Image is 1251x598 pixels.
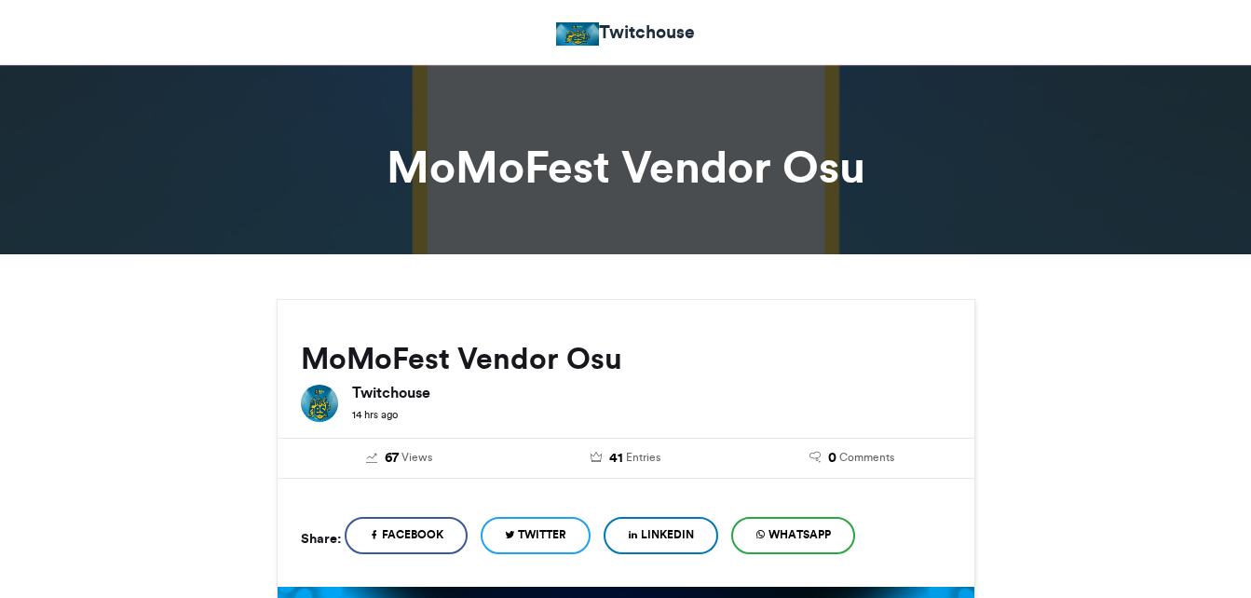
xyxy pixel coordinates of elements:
[109,144,1143,189] h1: MoMoFest Vendor Osu
[301,448,499,469] a: 67 Views
[768,526,831,543] span: WhatsApp
[301,385,338,422] img: Twitchouse
[518,526,566,543] span: Twitter
[382,526,443,543] span: Facebook
[352,408,398,421] small: 14 hrs ago
[526,448,725,469] a: 41 Entries
[301,526,341,550] h5: Share:
[828,448,836,469] span: 0
[556,22,598,46] img: Twitchouse Marketing
[481,517,591,554] a: Twitter
[301,342,951,375] h2: MoMoFest Vendor Osu
[609,448,623,469] span: 41
[604,517,718,554] a: LinkedIn
[626,449,660,466] span: Entries
[556,19,694,46] a: Twitchouse
[385,448,399,469] span: 67
[352,385,951,400] h6: Twitchouse
[641,526,694,543] span: LinkedIn
[839,449,894,466] span: Comments
[731,517,855,554] a: WhatsApp
[345,517,468,554] a: Facebook
[401,449,432,466] span: Views
[753,448,951,469] a: 0 Comments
